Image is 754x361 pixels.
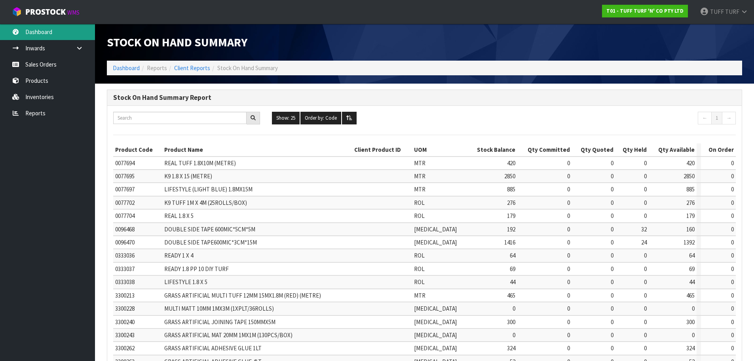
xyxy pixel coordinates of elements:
[115,172,135,180] span: 0077695
[507,185,515,193] span: 885
[686,318,695,326] span: 300
[611,331,613,339] span: 0
[567,318,570,326] span: 0
[615,143,649,156] th: Qty Held
[164,292,321,299] span: GRASS ARTIFICIAL MULTI TUFF 12MM 15MX1.8M (RED) (METRE)
[164,305,274,312] span: MULTI MATT 10MM 1MX3M (1XPLT/36ROLLS)
[731,199,734,206] span: 0
[644,278,647,286] span: 0
[731,265,734,273] span: 0
[507,212,515,220] span: 179
[711,112,722,124] a: 1
[113,94,736,101] h3: Stock On Hand Summary Report
[644,305,647,312] span: 0
[731,252,734,259] span: 0
[115,212,135,220] span: 0077704
[567,292,570,299] span: 0
[164,212,194,220] span: REAL 1.8 X 5
[115,199,135,206] span: 0077702
[684,172,695,180] span: 2850
[731,225,734,233] span: 0
[731,331,734,339] span: 0
[414,172,425,180] span: MTR
[611,278,613,286] span: 0
[507,344,515,352] span: 324
[567,239,570,246] span: 0
[731,318,734,326] span: 0
[611,212,613,220] span: 0
[164,252,193,259] span: READY 1 X 4
[164,265,229,273] span: READY 1.8 PP 10 DIY TURF
[567,265,570,273] span: 0
[567,305,570,312] span: 0
[644,185,647,193] span: 0
[567,331,570,339] span: 0
[164,199,247,206] span: K9 TUFF 1M X 4M (25ROLLS/BOX)
[414,344,457,352] span: [MEDICAL_DATA]
[115,331,135,339] span: 3300243
[414,212,425,220] span: ROL
[689,265,695,273] span: 69
[115,318,135,326] span: 3300240
[115,185,135,193] span: 0077697
[606,8,684,14] strong: T01 - TUFF TURF 'N' CO PTY LTD
[217,64,278,72] span: Stock On Hand Summary
[147,64,167,72] span: Reports
[644,212,647,220] span: 0
[611,252,613,259] span: 0
[115,225,135,233] span: 0096468
[414,252,425,259] span: ROL
[115,305,135,312] span: 3300228
[686,344,695,352] span: 324
[517,143,572,156] th: Qty Committed
[414,318,457,326] span: [MEDICAL_DATA]
[507,159,515,167] span: 420
[644,265,647,273] span: 0
[507,199,515,206] span: 276
[644,318,647,326] span: 0
[272,112,300,124] button: Show: 25
[611,292,613,299] span: 0
[467,143,517,156] th: Stock Balance
[644,252,647,259] span: 0
[644,331,647,339] span: 0
[504,172,515,180] span: 2850
[164,185,253,193] span: LIFESTYLE (LIGHT BLUE) 1.8MX15M
[611,185,613,193] span: 0
[731,305,734,312] span: 0
[113,143,162,156] th: Product Code
[115,292,135,299] span: 3300213
[710,8,739,15] span: TUFF TURF
[641,239,647,246] span: 24
[722,112,736,124] a: →
[300,112,341,124] button: Order by: Code
[567,344,570,352] span: 0
[507,292,515,299] span: 465
[731,239,734,246] span: 0
[510,252,515,259] span: 64
[686,199,695,206] span: 276
[692,305,695,312] span: 0
[731,212,734,220] span: 0
[731,185,734,193] span: 0
[567,252,570,259] span: 0
[731,172,734,180] span: 0
[644,292,647,299] span: 0
[644,199,647,206] span: 0
[414,278,425,286] span: ROL
[567,199,570,206] span: 0
[115,278,135,286] span: 0333038
[611,225,613,233] span: 0
[698,112,712,124] a: ←
[12,7,22,17] img: cube-alt.png
[25,7,66,17] span: ProStock
[611,239,613,246] span: 0
[164,225,255,233] span: DOUBLE SIDE TAPE 600MIC*5CM*5M
[686,225,695,233] span: 160
[689,278,695,286] span: 44
[731,278,734,286] span: 0
[113,64,140,72] a: Dashboard
[414,292,425,299] span: MTR
[513,331,515,339] span: 0
[686,292,695,299] span: 465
